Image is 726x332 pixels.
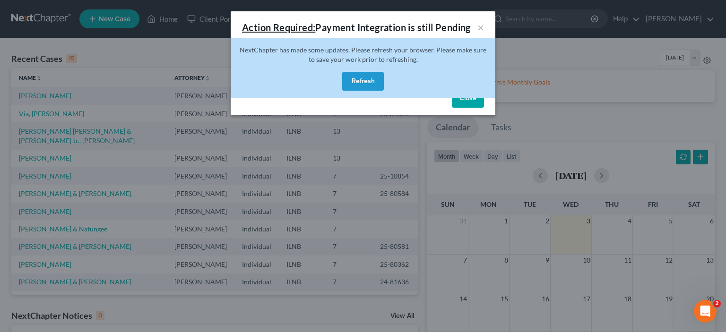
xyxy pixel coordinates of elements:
[477,22,484,33] button: ×
[242,21,471,34] div: Payment Integration is still Pending
[342,72,384,91] button: Refresh
[242,22,315,33] u: Action Required:
[713,300,721,307] span: 2
[694,300,717,323] iframe: Intercom live chat
[240,46,486,63] span: NextChapter has made some updates. Please refresh your browser. Please make sure to save your wor...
